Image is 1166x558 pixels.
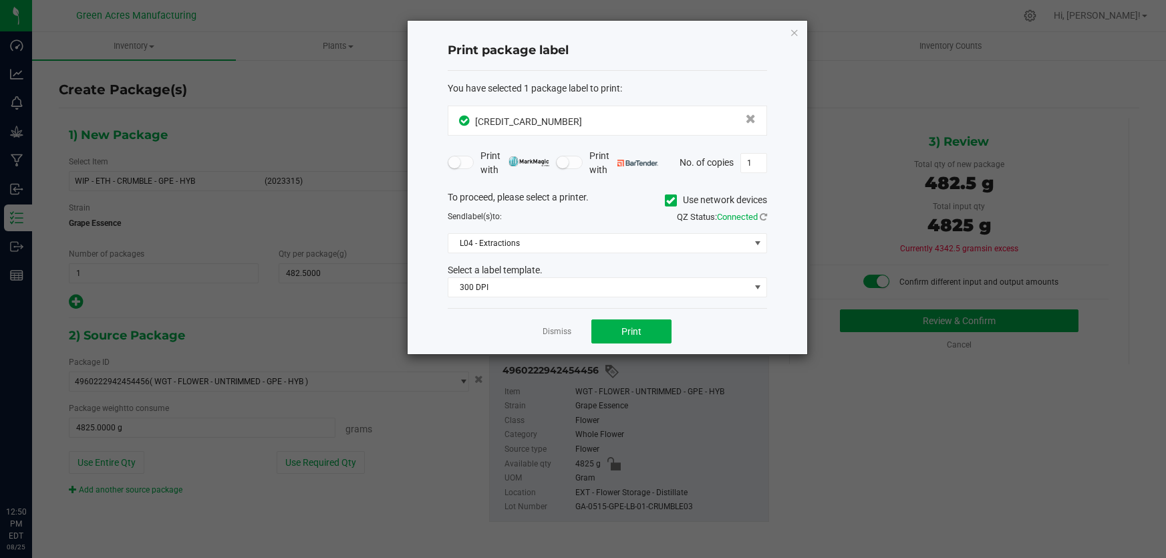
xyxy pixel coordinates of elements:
span: label(s) [466,212,492,221]
span: L04 - Extractions [448,234,750,253]
h4: Print package label [448,42,767,59]
span: 300 DPI [448,278,750,297]
span: In Sync [459,114,472,128]
label: Use network devices [665,193,767,207]
div: To proceed, please select a printer. [438,190,777,211]
img: mark_magic_cybra.png [508,156,549,166]
span: Connected [717,212,758,222]
span: Print with [589,149,658,177]
img: bartender.png [617,160,658,166]
span: No. of copies [680,156,734,167]
span: You have selected 1 package label to print [448,83,620,94]
a: Dismiss [543,326,571,337]
span: Print with [480,149,549,177]
button: Print [591,319,672,343]
iframe: Resource center [13,451,53,491]
div: : [448,82,767,96]
span: Send to: [448,212,502,221]
span: Print [621,326,641,337]
span: [CREDIT_CARD_NUMBER] [475,116,582,127]
div: Select a label template. [438,263,777,277]
span: QZ Status: [677,212,767,222]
